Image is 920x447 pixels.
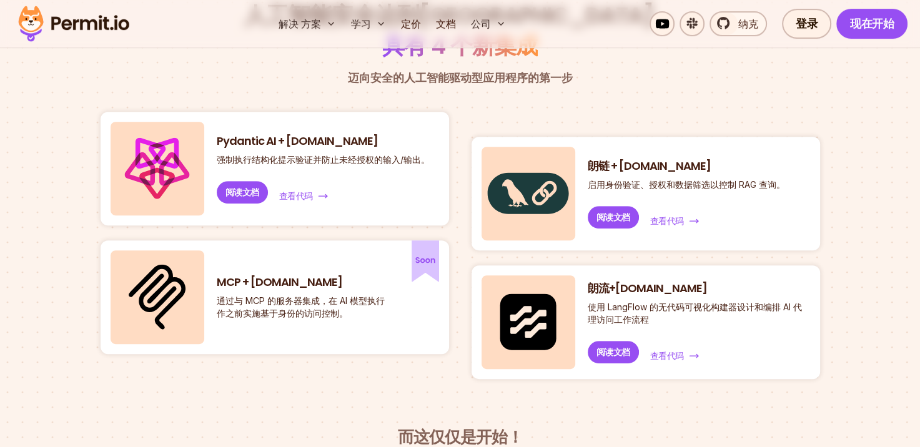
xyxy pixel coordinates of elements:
a: 定价 [396,11,426,36]
button: 公司 [466,11,511,36]
h3: Pydantic AI + [DOMAIN_NAME] [217,134,430,149]
p: 通过与 MCP 的服务器集成，在 AI 模型执行作之前实施基于身份的访问控制。 [217,295,385,320]
a: 查看代码 [649,348,700,363]
font: 学习 [351,16,371,31]
p: 使用 LangFlow 的无代码可视化构建器设计和编排 AI 代理访问工作流程 [588,301,810,326]
span: 查看代码 [650,350,684,362]
font: 公司 [471,16,491,31]
a: 阅读文档 [588,341,639,363]
a: 现在开始 [836,9,908,39]
p: 强制执行结构化提示验证并防止未经授权的输入/输出。 [217,154,430,166]
a: 查看代码 [649,214,700,228]
a: 阅读文档 [588,206,639,228]
a: 文档 [431,11,461,36]
h3: MCP + [DOMAIN_NAME] [217,275,385,290]
a: 纳克 [710,11,767,36]
span: 查看代码 [279,190,313,202]
h3: 朗流+[DOMAIN_NAME] [588,281,810,297]
button: 学习 [346,11,391,36]
a: 登录 [782,9,831,39]
img: Permit logo [12,2,135,45]
a: 阅读文档 [217,181,268,204]
p: 迈向安全的人工智能驱动型应用程序的第一步 [101,69,820,87]
button: 解决 方案 [274,11,341,36]
font: 解决 方案 [279,16,321,31]
span: 纳克 [731,16,758,31]
p: 启用身份验证、授权和数据筛选以控制 RAG 查询。 [588,179,785,191]
a: 查看代码 [278,189,329,204]
h3: 朗链 + [DOMAIN_NAME] [588,159,785,174]
span: 查看代码 [650,215,684,227]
